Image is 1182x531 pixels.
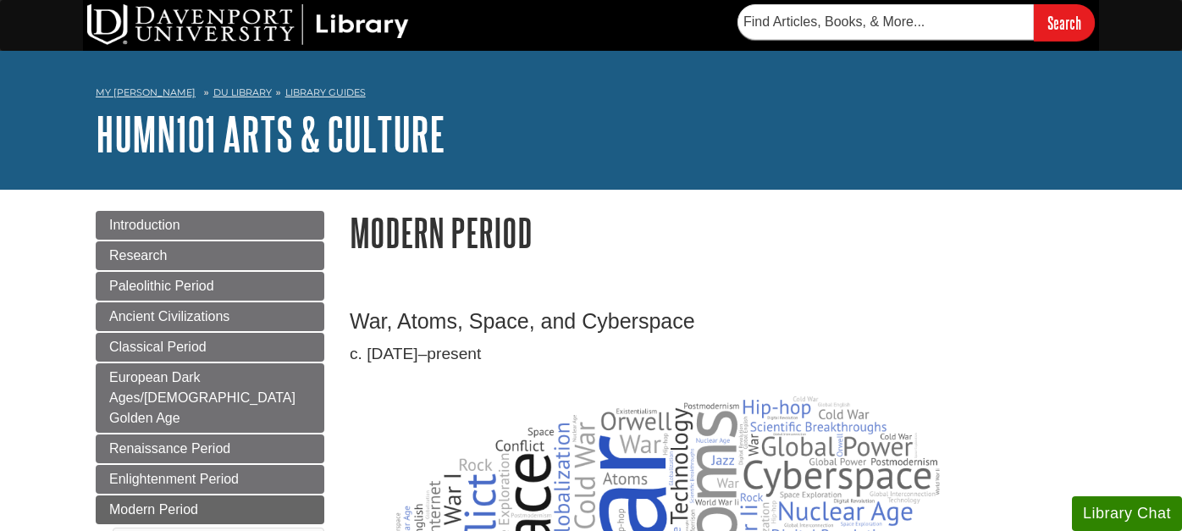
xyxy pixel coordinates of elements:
a: Enlightenment Period [96,465,324,494]
span: Modern Period [109,502,198,517]
a: Introduction [96,211,324,240]
h1: Modern Period [350,211,1086,254]
img: DU Library [87,4,409,45]
span: Ancient Civilizations [109,309,229,324]
a: Renaissance Period [96,434,324,463]
p: c. [DATE]–present [350,342,1086,367]
form: Searches DU Library's articles, books, and more [737,4,1095,41]
span: Paleolithic Period [109,279,214,293]
span: Classical Period [109,340,207,354]
a: Paleolithic Period [96,272,324,301]
h3: War, Atoms, Space, and Cyberspace [350,309,1086,334]
span: European Dark Ages/[DEMOGRAPHIC_DATA] Golden Age [109,370,295,425]
span: Research [109,248,167,263]
button: Library Chat [1072,496,1182,531]
span: Introduction [109,218,180,232]
a: European Dark Ages/[DEMOGRAPHIC_DATA] Golden Age [96,363,324,433]
input: Find Articles, Books, & More... [737,4,1034,40]
a: DU Library [213,86,272,98]
span: Renaissance Period [109,441,230,456]
a: Classical Period [96,333,324,362]
a: My [PERSON_NAME] [96,86,196,100]
a: HUMN101 Arts & Culture [96,108,445,160]
nav: breadcrumb [96,81,1086,108]
a: Modern Period [96,495,324,524]
a: Research [96,241,324,270]
a: Library Guides [285,86,366,98]
span: Enlightenment Period [109,472,239,486]
a: Ancient Civilizations [96,302,324,331]
input: Search [1034,4,1095,41]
